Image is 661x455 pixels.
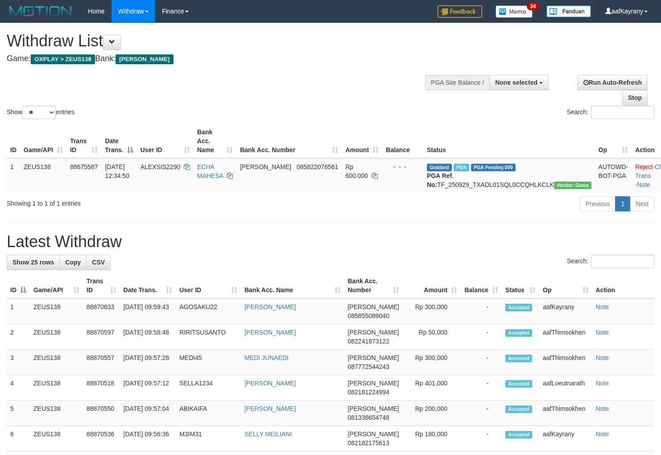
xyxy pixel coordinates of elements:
[120,375,176,401] td: [DATE] 09:57:12
[30,324,83,350] td: ZEUS138
[635,163,653,170] a: Reject
[7,273,30,298] th: ID: activate to sort column descending
[101,124,136,158] th: Date Trans.: activate to sort column descending
[505,405,532,413] span: Accepted
[539,298,592,324] td: aafKayrany
[30,375,83,401] td: ZEUS138
[7,375,30,401] td: 4
[403,324,461,350] td: Rp 50,000
[489,75,549,90] button: None selected
[461,350,502,375] td: -
[7,426,30,451] td: 6
[7,106,74,119] label: Show entries
[244,329,296,336] a: [PERSON_NAME]
[120,324,176,350] td: [DATE] 09:58:48
[454,164,469,171] span: Marked by aafpengsreynich
[592,273,654,298] th: Action
[120,401,176,426] td: [DATE] 09:57:04
[502,273,539,298] th: Status: activate to sort column ascending
[297,163,338,170] span: Copy 085822076561 to clipboard
[386,162,420,171] div: - - -
[176,401,241,426] td: ABIKAIFA
[244,303,296,310] a: [PERSON_NAME]
[176,324,241,350] td: RIRITSUSANTO
[241,273,344,298] th: Bank Acc. Name: activate to sort column ascending
[348,303,399,310] span: [PERSON_NAME]
[7,195,269,208] div: Showing 1 to 1 of 1 entries
[7,233,654,251] h1: Latest Withdraw
[427,172,454,188] b: PGA Ref. No:
[423,124,595,158] th: Status
[567,106,654,119] label: Search:
[596,303,609,310] a: Note
[403,273,461,298] th: Amount: activate to sort column ascending
[7,124,20,158] th: ID
[505,329,532,337] span: Accepted
[425,75,489,90] div: PGA Site Balance /
[244,380,296,387] a: [PERSON_NAME]
[403,401,461,426] td: Rp 200,000
[348,414,389,421] span: Copy 081336654748 to clipboard
[461,298,502,324] td: -
[461,426,502,451] td: -
[137,124,194,158] th: User ID: activate to sort column ascending
[30,426,83,451] td: ZEUS138
[637,181,650,188] a: Note
[83,324,120,350] td: 88870597
[30,401,83,426] td: ZEUS138
[505,380,532,388] span: Accepted
[438,5,482,18] img: Feedback.jpg
[176,298,241,324] td: AGOSAKU22
[70,163,98,170] span: 88675587
[83,401,120,426] td: 88870550
[7,350,30,375] td: 3
[240,163,291,170] span: [PERSON_NAME]
[83,350,120,375] td: 88870557
[403,426,461,451] td: Rp 180,000
[348,329,399,336] span: [PERSON_NAME]
[595,158,632,193] td: AUTOWD-BOT-PGA
[495,79,537,86] span: None selected
[30,273,83,298] th: Game/API: activate to sort column ascending
[461,324,502,350] td: -
[7,32,432,50] h1: Withdraw List
[505,355,532,362] span: Accepted
[348,389,389,396] span: Copy 082181224994 to clipboard
[596,430,609,438] a: Note
[7,54,432,63] h4: Game: Bank:
[403,375,461,401] td: Rp 401,000
[554,182,591,189] span: Vendor URL: https://trx31.1velocity.biz
[596,405,609,412] a: Note
[403,298,461,324] td: Rp 300,000
[427,164,452,171] span: Grabbed
[505,431,532,438] span: Accepted
[348,439,389,447] span: Copy 082182175613 to clipboard
[539,426,592,451] td: aafKayrany
[140,163,181,170] span: ALEXSIS2290
[539,375,592,401] td: aafLoeutnarath
[116,54,173,64] span: [PERSON_NAME]
[92,259,105,266] span: CSV
[615,196,630,211] a: 1
[12,259,54,266] span: Show 25 rows
[539,324,592,350] td: aafThimsokhen
[30,350,83,375] td: ZEUS138
[83,273,120,298] th: Trans ID: activate to sort column ascending
[622,90,648,105] a: Stop
[539,350,592,375] td: aafThimsokhen
[348,338,389,345] span: Copy 082241873122 to clipboard
[7,158,20,193] td: 1
[348,354,399,361] span: [PERSON_NAME]
[348,312,389,319] span: Copy 085855089040 to clipboard
[567,255,654,268] label: Search:
[66,124,101,158] th: Trans ID: activate to sort column ascending
[120,273,176,298] th: Date Trans.: activate to sort column ascending
[176,375,241,401] td: SELLA1234
[345,163,368,179] span: Rp 600.000
[120,350,176,375] td: [DATE] 09:57:28
[496,5,533,18] img: Button%20Memo.svg
[578,75,648,90] a: Run Auto-Refresh
[20,124,66,158] th: Game/API: activate to sort column ascending
[348,363,389,370] span: Copy 087772544243 to clipboard
[176,273,241,298] th: User ID: activate to sort column ascending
